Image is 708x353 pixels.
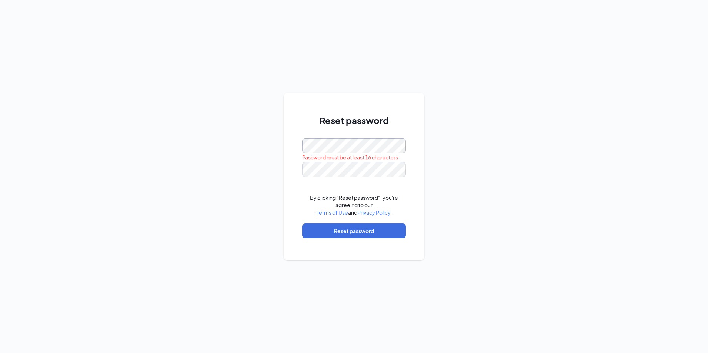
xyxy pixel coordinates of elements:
div: Password must be at least 16 characters [302,153,406,161]
button: Reset password [302,223,406,238]
a: Terms of Use [317,209,348,216]
a: Privacy Policy [357,209,390,216]
div: By clicking "Reset password", you're agreeing to our and . [302,194,406,216]
h1: Reset password [302,114,406,127]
